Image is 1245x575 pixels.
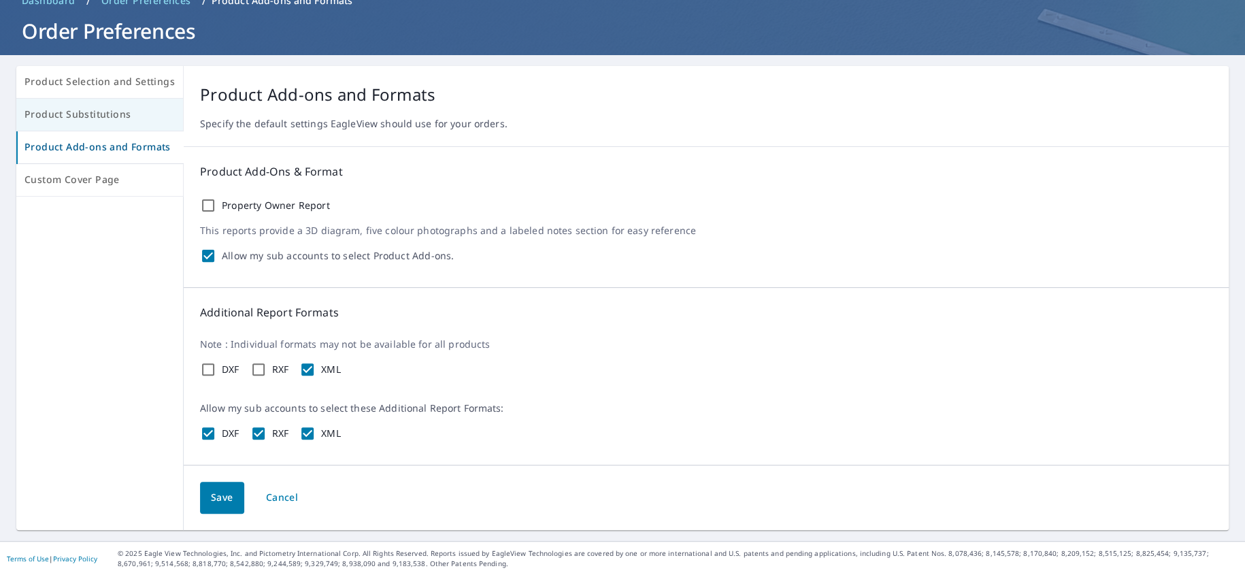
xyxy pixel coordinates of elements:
p: This reports provide a 3D diagram, five colour photographs and a labeled notes section for easy r... [200,225,1212,237]
span: Custom Cover Page [24,171,175,188]
span: Save [211,489,233,506]
p: © 2025 Eagle View Technologies, Inc. and Pictometry International Corp. All Rights Reserved. Repo... [118,548,1238,569]
span: Cancel [266,489,298,506]
p: Product Add-ons and Formats [200,82,1212,107]
a: Terms of Use [7,554,49,563]
h1: Order Preferences [16,17,1229,45]
label: RXF [272,427,289,440]
span: Product Substitutions [24,106,175,123]
button: Save [200,482,244,514]
p: | [7,555,97,563]
p: Allow my sub accounts to select these Additional Report Formats: [200,402,1212,414]
label: XML [321,427,341,440]
span: Product Selection and Settings [24,73,175,91]
label: XML [321,363,341,376]
label: DXF [222,363,239,376]
label: DXF [222,427,239,440]
label: Property Owner Report [222,199,330,212]
label: RXF [272,363,289,376]
a: Privacy Policy [53,554,97,563]
span: Product Add-ons and Formats [24,139,176,156]
p: Product Add-Ons & Format [200,163,1212,180]
p: Note : Individual formats may not be available for all products [200,338,1212,350]
label: Allow my sub accounts to select Product Add-ons. [222,250,454,262]
button: Cancel [254,482,310,514]
p: Additional Report Formats [200,304,1212,321]
p: Specify the default settings EagleView should use for your orders. [200,118,1212,130]
div: tab-list [16,66,184,197]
